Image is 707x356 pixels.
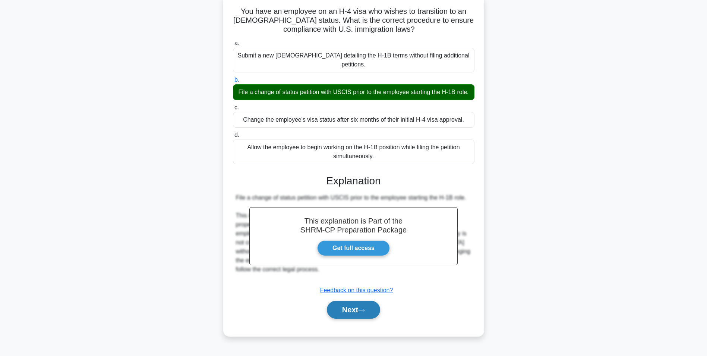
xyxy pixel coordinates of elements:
[236,193,471,274] div: File a change of status petition with USCIS prior to the employee starting the H-1B role. This is...
[237,175,470,187] h3: Explanation
[234,104,239,110] span: c.
[233,48,474,72] div: Submit a new [DEMOGRAPHIC_DATA] detailing the H-1B terms without filing additional petitions.
[232,7,475,34] h5: You have an employee on an H-4 visa who wishes to transition to an [DEMOGRAPHIC_DATA] status. Wha...
[320,287,393,293] a: Feedback on this question?
[233,112,474,128] div: Change the employee's visa status after six months of their initial H-4 visa approval.
[233,140,474,164] div: Allow the employee to begin working on the H-1B position while filing the petition simultaneously.
[234,40,239,46] span: a.
[317,240,390,256] a: Get full access
[234,132,239,138] span: d.
[234,76,239,83] span: b.
[327,301,380,319] button: Next
[233,84,474,100] div: File a change of status petition with USCIS prior to the employee starting the H-1B role.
